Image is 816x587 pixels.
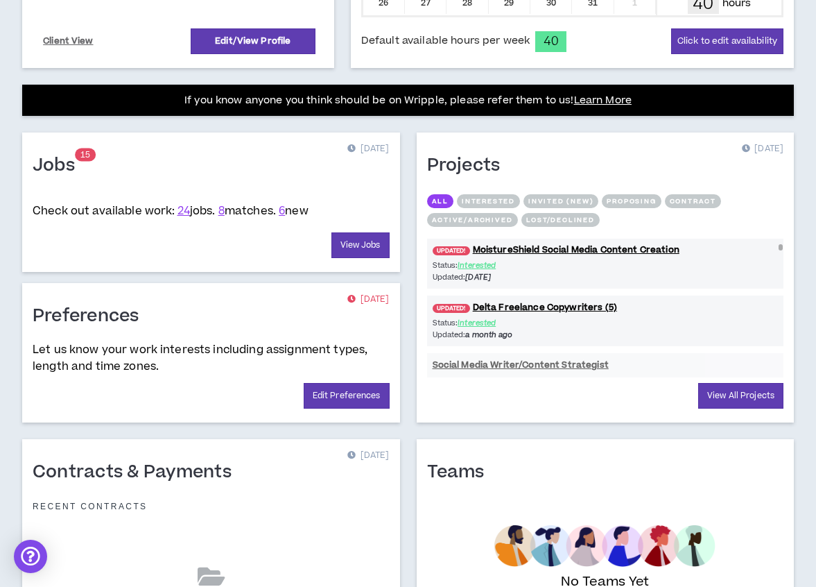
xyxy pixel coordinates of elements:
[433,271,605,283] p: Updated:
[218,203,276,219] span: matches.
[523,194,598,208] button: Invited (new)
[521,213,600,227] button: Lost/Declined
[80,149,85,161] span: 1
[671,28,783,54] button: Click to edit availability
[427,155,511,177] h1: Projects
[433,304,470,313] span: UPDATED!
[742,142,783,156] p: [DATE]
[347,142,389,156] p: [DATE]
[41,29,96,53] a: Client View
[433,260,605,271] p: Status:
[33,341,390,375] p: Let us know your work interests including assignment types, length and time zones.
[665,194,721,208] button: Contract
[85,149,90,161] span: 5
[465,330,512,340] i: a month ago
[331,232,390,258] a: View Jobs
[347,449,389,463] p: [DATE]
[427,301,784,314] a: UPDATED!Delta Freelance Copywriters (5)
[33,501,148,512] p: Recent Contracts
[427,244,784,257] a: UPDATED!MoistureShield Social Media Content Creation
[458,260,496,271] span: Interested
[33,203,309,219] p: Check out available work:
[698,383,783,409] a: View All Projects
[458,318,496,328] span: Interested
[433,317,605,329] p: Status:
[494,525,715,567] img: empty
[433,246,470,255] span: UPDATED!
[177,203,190,219] a: 24
[433,329,605,341] p: Updated:
[465,272,491,282] i: [DATE]
[279,203,309,219] span: new
[33,155,85,177] h1: Jobs
[347,293,389,307] p: [DATE]
[361,33,530,49] span: Default available hours per week
[75,148,96,162] sup: 15
[427,213,518,227] button: Active/Archived
[14,540,47,573] div: Open Intercom Messenger
[177,203,216,219] span: jobs.
[279,203,285,219] a: 6
[191,28,315,54] a: Edit/View Profile
[33,461,242,484] h1: Contracts & Payments
[427,194,453,208] button: All
[457,194,520,208] button: Interested
[427,461,495,484] h1: Teams
[33,305,150,327] h1: Preferences
[184,92,632,109] p: If you know anyone you think should be on Wripple, please refer them to us!
[304,383,390,409] a: Edit Preferences
[574,93,632,108] a: Learn More
[218,203,225,219] a: 8
[602,194,661,208] button: Proposing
